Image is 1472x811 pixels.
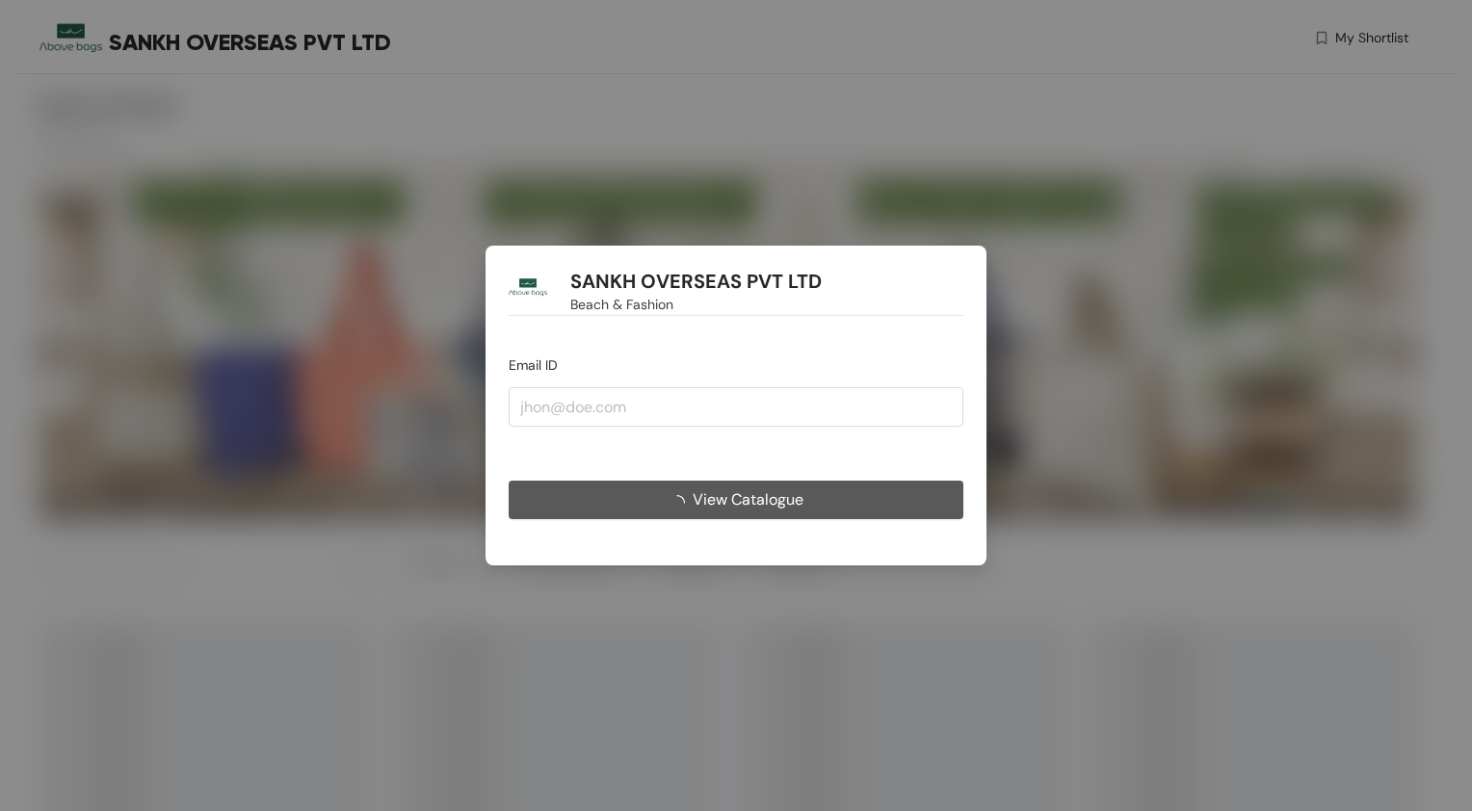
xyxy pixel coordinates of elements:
button: View Catalogue [509,481,963,519]
span: Beach & Fashion [570,294,673,315]
img: Buyer Portal [509,269,547,307]
input: jhon@doe.com [509,387,963,426]
span: View Catalogue [693,487,803,511]
span: Email ID [509,356,558,374]
h1: SANKH OVERSEAS PVT LTD [570,270,822,294]
span: loading [670,495,693,510]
